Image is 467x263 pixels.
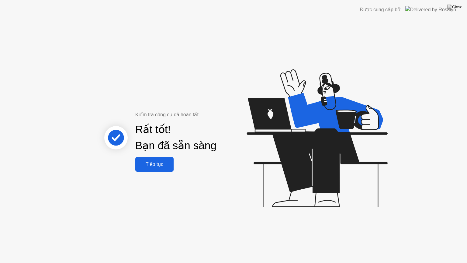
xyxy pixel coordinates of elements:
[137,161,172,167] div: Tiếp tục
[360,6,402,13] div: Được cung cấp bởi
[405,6,456,13] img: Delivered by Rosalyn
[135,157,174,172] button: Tiếp tục
[447,5,462,9] img: Close
[135,111,261,118] div: Kiểm tra công cụ đã hoàn tất
[135,121,216,154] div: Rất tốt! Bạn đã sẵn sàng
